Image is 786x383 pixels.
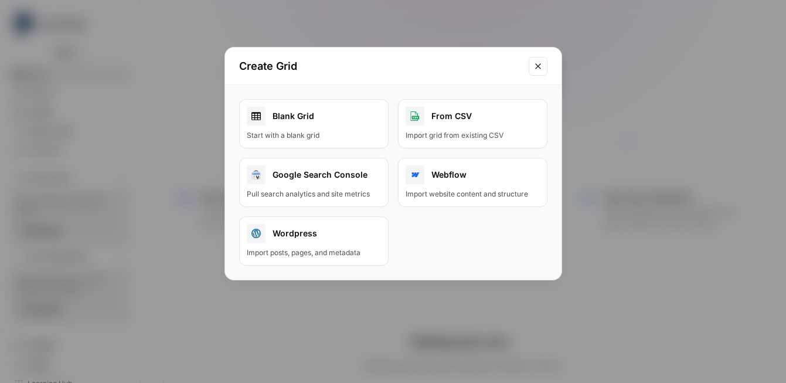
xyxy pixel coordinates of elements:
[398,158,547,207] button: WebflowImport website content and structure
[239,216,389,266] button: WordpressImport posts, pages, and metadata
[247,130,381,141] div: Start with a blank grid
[406,189,540,199] div: Import website content and structure
[406,107,540,126] div: From CSV
[406,165,540,184] div: Webflow
[239,99,389,148] a: Blank GridStart with a blank grid
[247,165,381,184] div: Google Search Console
[239,58,522,74] h2: Create Grid
[247,248,381,258] div: Import posts, pages, and metadata
[398,99,547,148] button: From CSVImport grid from existing CSV
[239,158,389,207] button: Google Search ConsolePull search analytics and site metrics
[406,130,540,141] div: Import grid from existing CSV
[247,224,381,243] div: Wordpress
[529,57,547,76] button: Close modal
[247,107,381,126] div: Blank Grid
[247,189,381,199] div: Pull search analytics and site metrics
